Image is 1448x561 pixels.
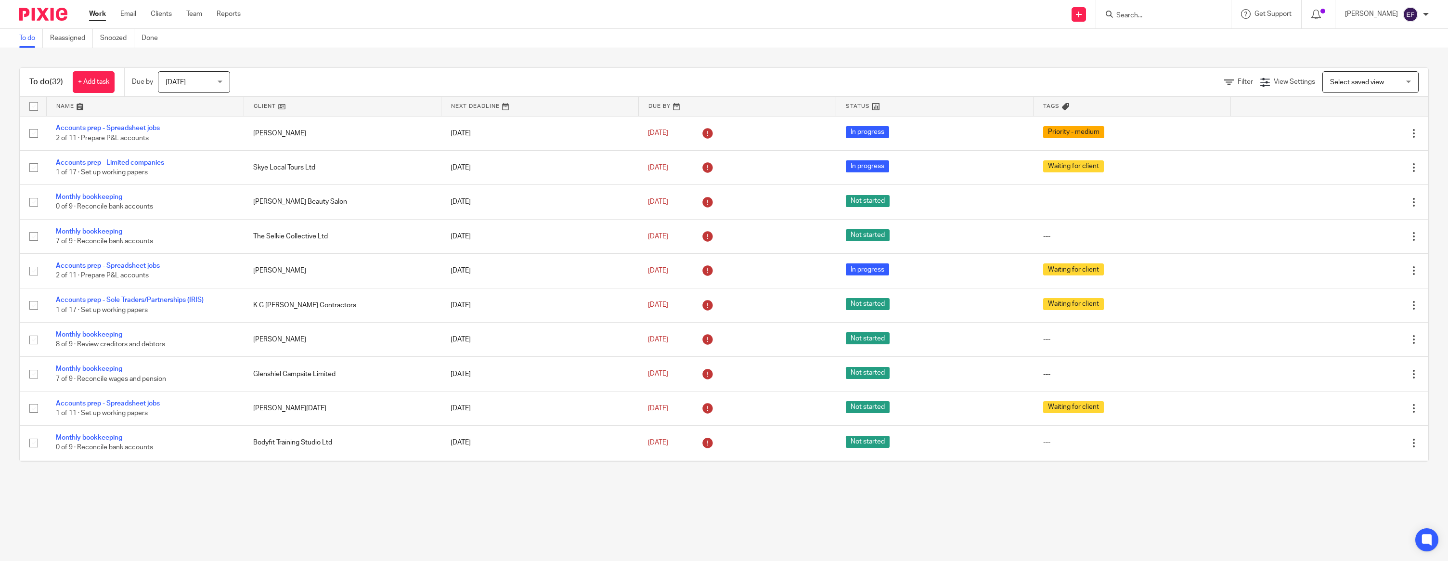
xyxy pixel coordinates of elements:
td: [PERSON_NAME][DATE] [244,391,441,425]
a: Monthly bookkeeping [56,228,122,235]
input: Search [1115,12,1202,20]
span: [DATE] [648,130,668,137]
td: [DATE] [441,116,638,150]
span: 1 of 17 · Set up working papers [56,307,148,313]
span: 1 of 11 · Set up working papers [56,410,148,417]
span: 0 of 9 · Reconcile bank accounts [56,204,153,210]
span: [DATE] [648,439,668,446]
a: Reassigned [50,29,93,48]
a: Work [89,9,106,19]
span: Not started [846,229,890,241]
td: K G [PERSON_NAME] Contractors [244,288,441,322]
span: [DATE] [648,164,668,171]
div: --- [1043,232,1221,241]
a: Monthly bookkeeping [56,365,122,372]
span: (32) [50,78,63,86]
span: In progress [846,263,889,275]
img: svg%3E [1403,7,1418,22]
td: Bodyfit Training Studio Ltd [244,426,441,460]
a: Monthly bookkeeping [56,194,122,200]
span: [DATE] [648,302,668,309]
a: Team [186,9,202,19]
a: Done [142,29,165,48]
a: To do [19,29,43,48]
a: Monthly bookkeeping [56,331,122,338]
span: 7 of 9 · Reconcile wages and pension [56,376,166,382]
span: In progress [846,126,889,138]
h1: To do [29,77,63,87]
td: [DATE] [441,460,638,494]
td: [DATE] [441,288,638,322]
span: [DATE] [648,370,668,377]
div: --- [1043,438,1221,447]
td: Glenshiel Campsite Limited [244,357,441,391]
a: Accounts prep - Sole Traders/Partnerships (IRIS) [56,297,204,303]
span: View Settings [1274,78,1315,85]
span: Waiting for client [1043,298,1104,310]
span: [DATE] [648,405,668,412]
td: [DATE] [441,426,638,460]
span: 8 of 9 · Review creditors and debtors [56,341,165,348]
span: 2 of 11 · Prepare P&L accounts [56,273,149,279]
td: [DATE] [441,150,638,184]
a: Accounts prep - Limited companies [56,159,164,166]
span: [DATE] [648,233,668,240]
td: [PERSON_NAME] [244,323,441,357]
td: [DATE] [441,357,638,391]
span: [DATE] [648,267,668,274]
span: [DATE] [648,198,668,205]
td: [DATE] [441,185,638,219]
a: Email [120,9,136,19]
p: [PERSON_NAME] [1345,9,1398,19]
span: 1 of 17 · Set up working papers [56,169,148,176]
td: [DATE] [441,219,638,253]
span: [DATE] [648,336,668,343]
span: 2 of 11 · Prepare P&L accounts [56,135,149,142]
span: [DATE] [166,79,186,86]
div: --- [1043,369,1221,379]
a: Monthly bookkeeping [56,434,122,441]
span: Waiting for client [1043,401,1104,413]
span: 7 of 9 · Reconcile bank accounts [56,238,153,245]
a: Accounts prep - Spreadsheet jobs [56,400,160,407]
td: [PERSON_NAME] [244,116,441,150]
td: B is for Brand Ltd [244,460,441,494]
td: [DATE] [441,391,638,425]
div: --- [1043,197,1221,207]
a: Accounts prep - Spreadsheet jobs [56,262,160,269]
td: [DATE] [441,323,638,357]
span: Not started [846,298,890,310]
div: --- [1043,335,1221,344]
span: Filter [1238,78,1253,85]
span: Not started [846,401,890,413]
td: [PERSON_NAME] [244,254,441,288]
span: Get Support [1254,11,1292,17]
span: Waiting for client [1043,263,1104,275]
p: Due by [132,77,153,87]
span: Select saved view [1330,79,1384,86]
td: Skye Local Tours Ltd [244,150,441,184]
a: Clients [151,9,172,19]
span: Not started [846,436,890,448]
img: Pixie [19,8,67,21]
span: Not started [846,195,890,207]
span: Waiting for client [1043,160,1104,172]
td: The Selkie Collective Ltd [244,219,441,253]
span: Tags [1043,104,1060,109]
span: Priority - medium [1043,126,1104,138]
a: + Add task [73,71,115,93]
td: [PERSON_NAME] Beauty Salon [244,185,441,219]
td: [DATE] [441,254,638,288]
a: Reports [217,9,241,19]
a: Snoozed [100,29,134,48]
span: In progress [846,160,889,172]
span: Not started [846,332,890,344]
span: 0 of 9 · Reconcile bank accounts [56,444,153,451]
span: Not started [846,367,890,379]
a: Accounts prep - Spreadsheet jobs [56,125,160,131]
